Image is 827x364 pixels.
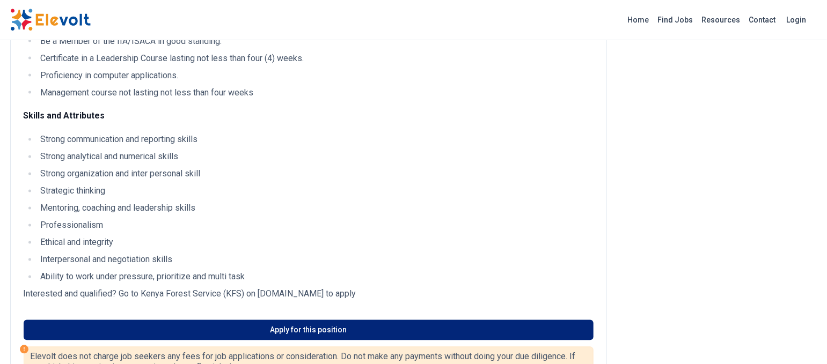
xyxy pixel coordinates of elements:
[38,236,594,249] li: Ethical and integrity
[773,313,827,364] iframe: Chat Widget
[38,202,594,215] li: Mentoring, coaching and leadership skills
[698,11,745,28] a: Resources
[38,168,594,181] li: Strong organization and inter personal skill
[624,11,654,28] a: Home
[24,320,594,340] a: Apply for this position
[38,219,594,232] li: Professionalism
[38,35,594,48] li: Be a Member of the IIA/ISACA in good standing.
[38,151,594,164] li: Strong analytical and numerical skills
[38,271,594,284] li: Ability to work under pressure, prioritize and multi task
[38,133,594,146] li: Strong communication and reporting skills
[38,254,594,266] li: Interpersonal and negotiation skills
[38,52,594,65] li: Certificate in a Leadership Course lasting not less than four (4) weeks.
[780,9,813,31] a: Login
[38,69,594,82] li: Proficiency in computer applications.
[24,111,105,121] strong: Skills and Attributes
[38,185,594,198] li: Strategic thinking
[10,9,91,31] img: Elevolt
[24,288,594,301] p: Interested and qualified? Go to Kenya Forest Service (KFS) on [DOMAIN_NAME] to apply
[745,11,780,28] a: Contact
[38,86,594,99] li: Management course not lasting not less than four weeks
[654,11,698,28] a: Find Jobs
